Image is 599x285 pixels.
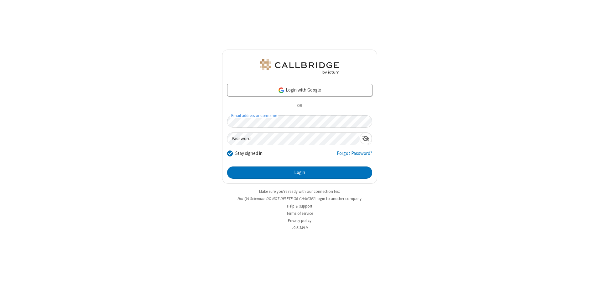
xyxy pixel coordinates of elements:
a: Help & support [287,203,312,209]
img: QA Selenium DO NOT DELETE OR CHANGE [259,59,340,74]
a: Privacy policy [288,218,311,223]
a: Forgot Password? [337,150,372,162]
a: Login with Google [227,84,372,96]
span: OR [294,102,305,110]
a: Terms of service [286,211,313,216]
iframe: Chat [583,269,594,281]
li: v2.6.349.9 [222,225,377,231]
li: Not QA Selenium DO NOT DELETE OR CHANGE? [222,196,377,202]
input: Email address or username [227,115,372,128]
label: Stay signed in [235,150,263,157]
input: Password [227,133,360,145]
div: Show password [360,133,372,144]
button: Login to another company [315,196,362,202]
img: google-icon.png [278,87,285,94]
a: Make sure you're ready with our connection test [259,189,340,194]
button: Login [227,166,372,179]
